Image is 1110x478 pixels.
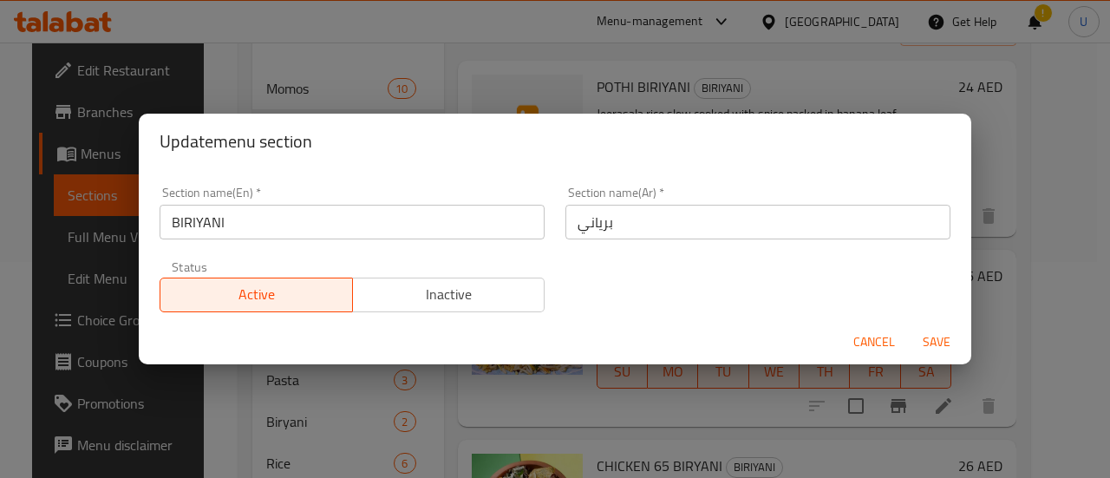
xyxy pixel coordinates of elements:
[916,331,957,353] span: Save
[565,205,950,239] input: Please enter section name(ar)
[167,282,346,307] span: Active
[853,331,895,353] span: Cancel
[909,326,964,358] button: Save
[360,282,539,307] span: Inactive
[846,326,902,358] button: Cancel
[160,278,353,312] button: Active
[160,128,950,155] h2: Update menu section
[352,278,545,312] button: Inactive
[160,205,545,239] input: Please enter section name(en)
